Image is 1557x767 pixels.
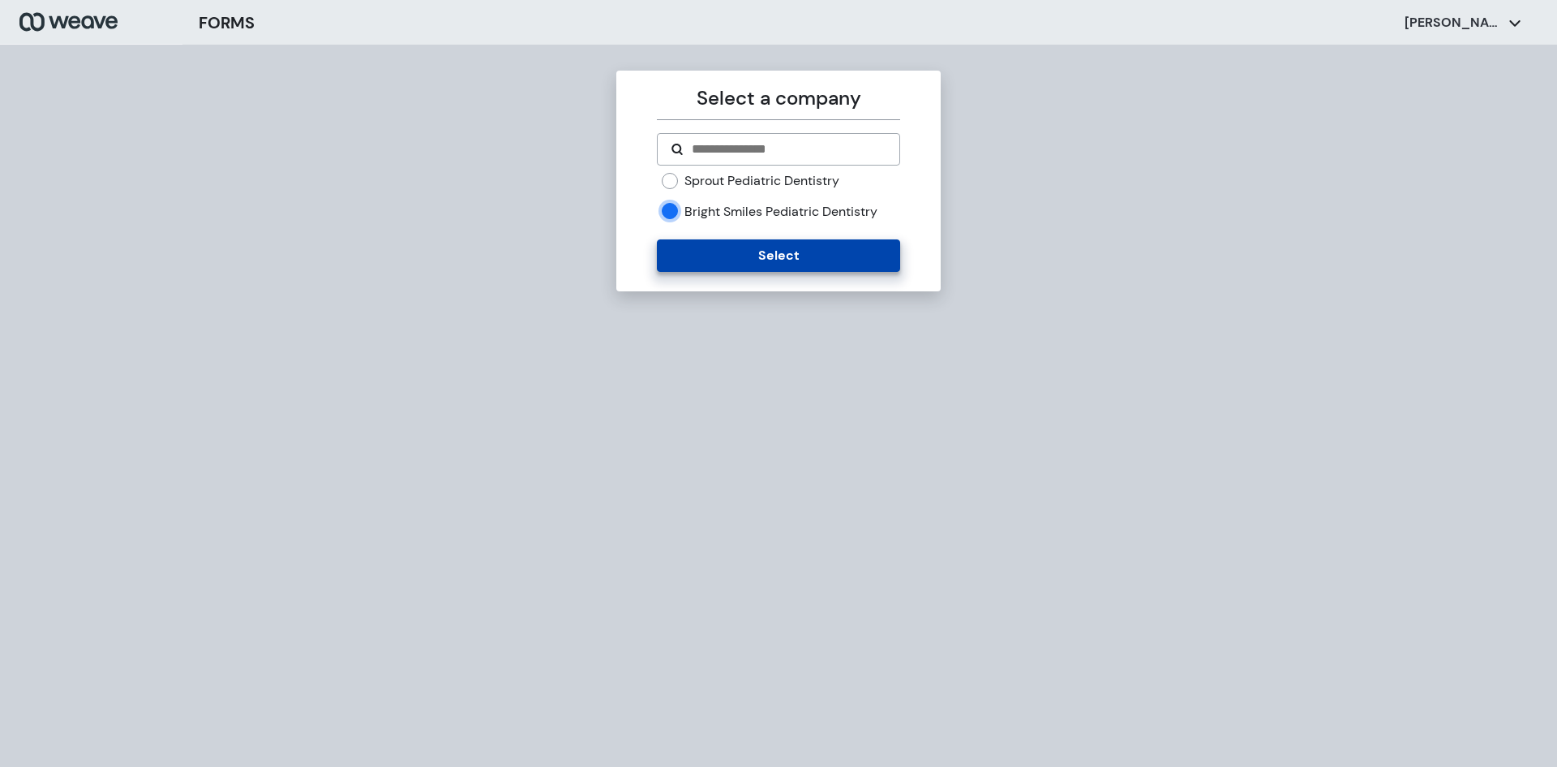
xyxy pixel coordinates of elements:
input: Search [690,140,886,159]
h3: FORMS [199,11,255,35]
p: [PERSON_NAME] [1405,14,1502,32]
label: Sprout Pediatric Dentistry [684,172,839,190]
button: Select [657,239,899,272]
label: Bright Smiles Pediatric Dentistry [684,203,877,221]
p: Select a company [657,84,899,113]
